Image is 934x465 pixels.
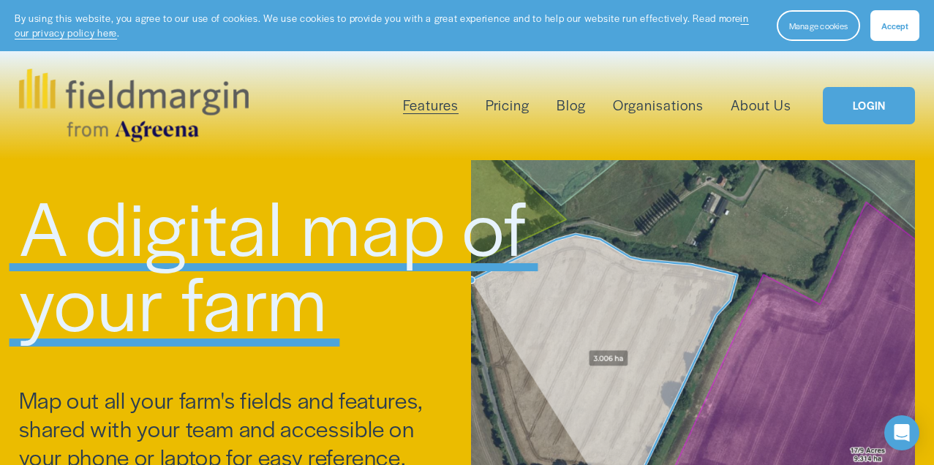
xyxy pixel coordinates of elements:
[870,10,919,41] button: Accept
[403,94,459,117] a: folder dropdown
[19,69,249,142] img: fieldmargin.com
[486,94,530,117] a: Pricing
[789,20,848,31] span: Manage cookies
[613,94,704,117] a: Organisations
[731,94,791,117] a: About Us
[19,172,543,354] span: A digital map of your farm
[823,87,915,124] a: LOGIN
[557,94,586,117] a: Blog
[15,11,762,39] p: By using this website, you agree to our use of cookies. We use cookies to provide you with a grea...
[884,415,919,450] div: Open Intercom Messenger
[881,20,908,31] span: Accept
[15,11,749,39] a: in our privacy policy here
[777,10,860,41] button: Manage cookies
[403,95,459,116] span: Features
